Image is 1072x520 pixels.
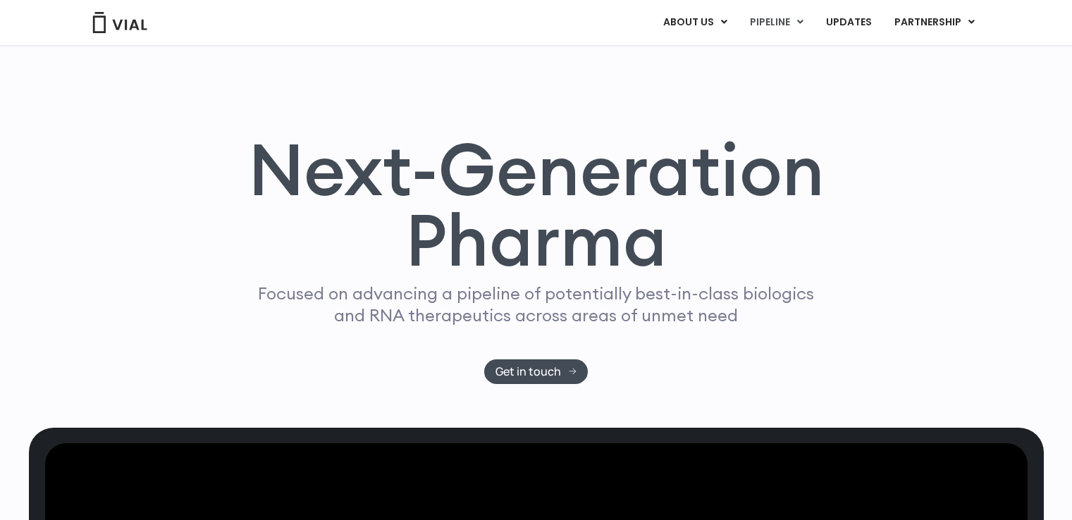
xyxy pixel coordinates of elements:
[739,11,814,35] a: PIPELINEMenu Toggle
[484,359,588,384] a: Get in touch
[495,366,561,377] span: Get in touch
[815,11,882,35] a: UPDATES
[92,12,148,33] img: Vial Logo
[231,134,842,276] h1: Next-Generation Pharma
[252,283,820,326] p: Focused on advancing a pipeline of potentially best-in-class biologics and RNA therapeutics acros...
[652,11,738,35] a: ABOUT USMenu Toggle
[883,11,986,35] a: PARTNERSHIPMenu Toggle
